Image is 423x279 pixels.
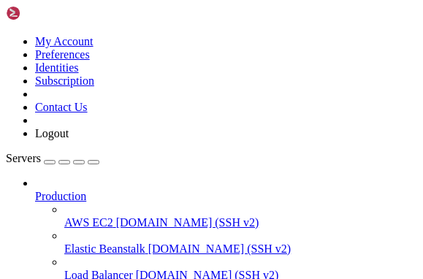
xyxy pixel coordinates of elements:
[6,192,233,203] x-row: out a bit.
[6,28,233,39] x-row: p [PERSON_NAME] has connected.
[35,74,94,87] a: Subscription
[6,39,233,50] x-row: From afar, [PERSON_NAME] has a history of that. No idea how it happens.
[6,159,233,170] x-row: [PERSON_NAME] has connected.
[64,242,417,256] a: Elastic Beanstalk [DOMAIN_NAME] (SSH v2)
[6,170,233,181] x-row: Kalk has connected.
[116,216,259,229] span: [DOMAIN_NAME] (SSH v2)
[148,242,291,255] span: [DOMAIN_NAME] (SSH v2)
[35,190,86,202] span: Production
[6,72,233,83] x-row: [PERSON_NAME] arrives from the idle room, looking significantly less comatose.
[35,190,417,203] a: Production
[6,61,233,72] x-row: [PERSON_NAME] has disconnected.
[35,35,94,47] a: My Account
[6,148,233,159] x-row: Kirrus Ironspear passes through the IC portal and heads out onto the grid.
[35,127,69,139] a: Logout
[6,50,233,61] x-row: [PERSON_NAME] has disconnected.
[6,104,233,115] x-row: [PERSON_NAME] arrives from the idle room, looking significantly less comatose.
[6,181,233,192] x-row: Kalk heads into the [GEOGRAPHIC_DATA] to chill
[6,137,233,148] x-row: Philippa pages: Love the outfit, especially the skirt.
[64,216,417,229] a: AWS EC2 [DOMAIN_NAME] (SSH v2)
[6,83,233,93] x-row: p Lets say you want to look sexy to me what you would wear
[35,101,88,113] a: Contact Us
[64,229,417,256] li: Elastic Beanstalk [DOMAIN_NAME] (SSH v2)
[6,6,90,20] img: Shellngn
[64,242,145,255] span: Elastic Beanstalk
[6,126,233,137] x-row: From afar, [PERSON_NAME] saw a few shorts about clothes and shoes... [URL][DOMAIN_NAME]
[64,216,113,229] span: AWS EC2
[6,6,233,17] x-row: p REally?
[6,152,99,164] a: Servers
[6,17,233,28] x-row: You paged [PERSON_NAME] with 'REally?'
[35,48,90,61] a: Preferences
[6,152,41,164] span: Servers
[64,203,417,229] li: AWS EC2 [DOMAIN_NAME] (SSH v2)
[6,115,233,126] x-row: Relinquish arrives from the idle room, looking significantly less comatose.
[6,203,233,214] x-row: [PERSON_NAME] has connected.
[6,93,233,104] x-row: You paged [PERSON_NAME] with 'p Lets say you want to look sexy to me what you would wear'
[35,61,79,74] a: Identities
